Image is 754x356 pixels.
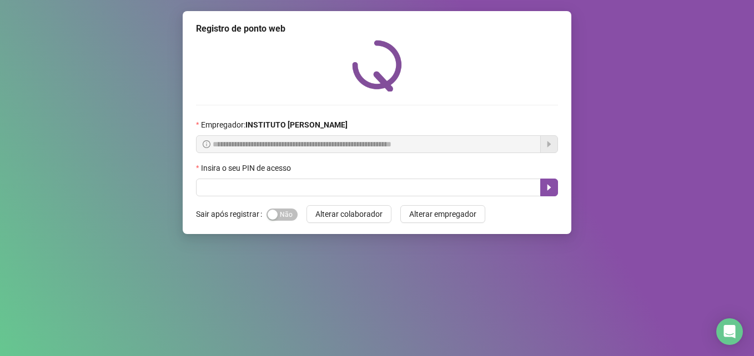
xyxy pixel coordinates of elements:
[400,205,485,223] button: Alterar empregador
[196,22,558,35] div: Registro de ponto web
[315,208,383,220] span: Alterar colaborador
[196,205,267,223] label: Sair após registrar
[201,119,348,131] span: Empregador :
[545,183,554,192] span: caret-right
[245,120,348,129] strong: INSTITUTO [PERSON_NAME]
[306,205,391,223] button: Alterar colaborador
[716,318,743,345] div: Open Intercom Messenger
[409,208,476,220] span: Alterar empregador
[203,140,210,148] span: info-circle
[196,162,298,174] label: Insira o seu PIN de acesso
[352,40,402,91] img: QRPoint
